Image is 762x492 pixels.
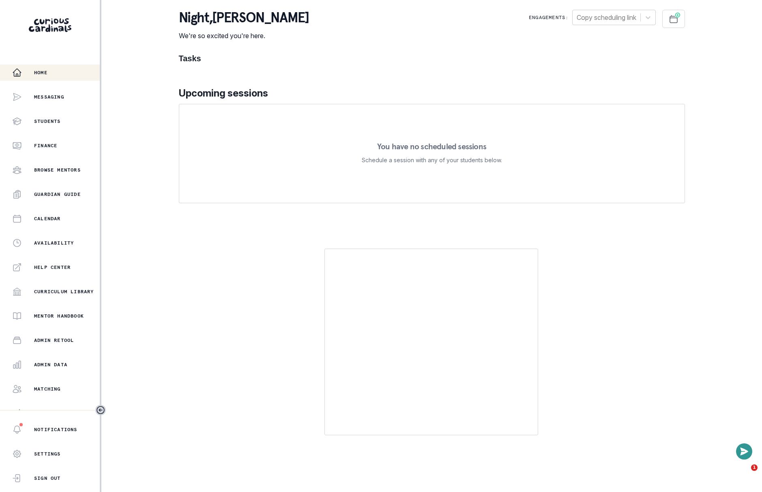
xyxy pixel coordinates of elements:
[179,31,309,41] p: We're so excited you're here.
[34,118,61,125] p: Students
[34,426,77,433] p: Notifications
[34,386,61,392] p: Matching
[736,443,752,460] button: Open or close messaging widget
[29,18,71,32] img: Curious Cardinals Logo
[34,240,74,246] p: Availability
[34,191,81,198] p: Guardian Guide
[34,288,94,295] p: Curriculum Library
[529,14,569,21] p: Engagements:
[34,337,74,344] p: Admin Retool
[377,142,486,150] p: You have no scheduled sessions
[179,10,309,26] p: night , [PERSON_NAME]
[34,313,84,319] p: Mentor Handbook
[34,451,61,457] p: Settings
[95,405,106,415] button: Toggle sidebar
[34,475,61,481] p: Sign Out
[34,167,81,173] p: Browse Mentors
[577,13,636,22] div: Copy scheduling link
[179,54,685,63] h1: Tasks
[34,69,47,76] p: Home
[34,361,67,368] p: Admin Data
[34,215,61,222] p: Calendar
[34,94,64,100] p: Messaging
[734,464,754,484] iframe: Intercom live chat
[751,464,758,471] span: 1
[362,155,502,165] p: Schedule a session with any of your students below.
[662,10,685,28] button: Schedule Sessions
[34,264,71,271] p: Help Center
[34,142,57,149] p: Finance
[179,86,685,101] p: Upcoming sessions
